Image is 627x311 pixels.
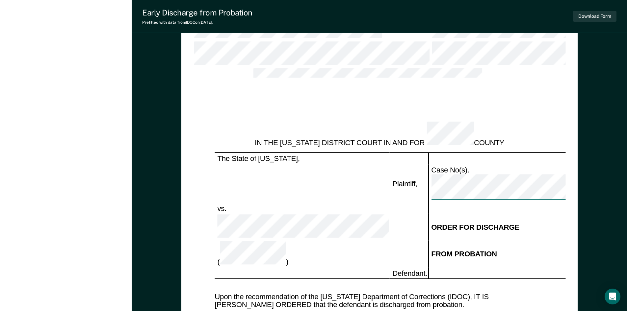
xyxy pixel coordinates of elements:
td: Region/Work Unit: Distribution: Judge, County Attorney, File // Parolee, File [193,68,615,104]
td: ( ) [215,241,390,268]
div: Prefilled with data from IDOC on [DATE] . [142,20,252,25]
td: Plaintiff, [390,164,428,203]
div: Early Discharge from Probation [142,8,252,17]
div: IN THE [US_STATE] DISTRICT COURT IN AND FOR COUNTY [215,121,544,147]
td: Defendant. [390,268,428,279]
button: Download Form [573,11,616,22]
div: Open Intercom Messenger [605,289,620,304]
td: The State of [US_STATE], [215,153,390,164]
div: Upon the recommendation of the [US_STATE] Department of Corrections (IDOC), IT IS [PERSON_NAME] O... [215,292,544,308]
td: vs. [215,203,390,214]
